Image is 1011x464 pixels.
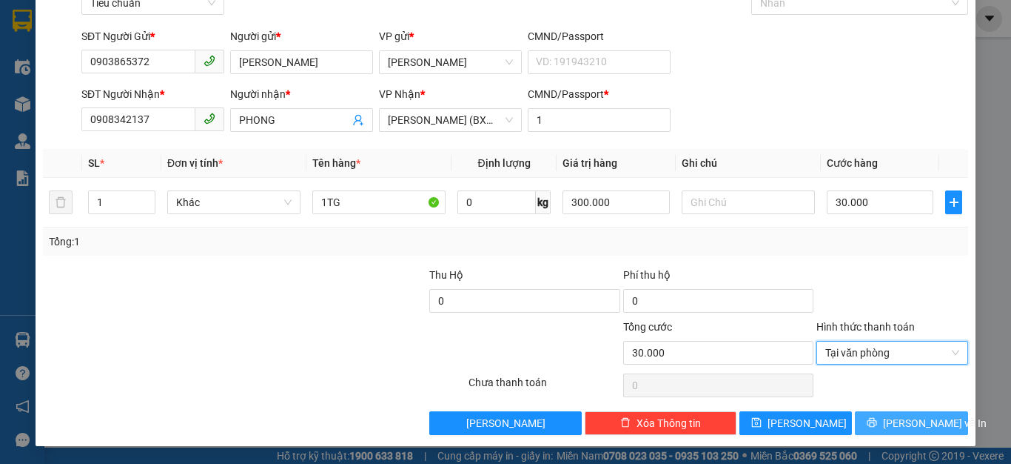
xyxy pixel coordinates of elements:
[88,157,100,169] span: SL
[536,190,551,214] span: kg
[477,157,530,169] span: Định lượng
[768,415,847,431] span: [PERSON_NAME]
[883,415,987,431] span: [PERSON_NAME] và In
[528,28,671,44] div: CMND/Passport
[204,113,215,125] span: phone
[676,149,821,178] th: Ghi chú
[867,417,877,429] span: printer
[528,86,671,102] div: CMND/Passport
[167,157,223,169] span: Đơn vị tính
[825,342,959,364] span: Tại văn phòng
[751,417,762,429] span: save
[945,190,962,214] button: plus
[388,109,513,131] span: Hồ Chí Minh (BXMT)
[312,190,446,214] input: VD: Bàn, Ghế
[562,190,669,214] input: 0
[388,51,513,73] span: Phú Lâm
[562,157,617,169] span: Giá trị hàng
[429,411,581,435] button: [PERSON_NAME]
[379,88,420,100] span: VP Nhận
[312,157,360,169] span: Tên hàng
[623,321,672,333] span: Tổng cước
[682,190,815,214] input: Ghi Chú
[429,269,463,281] span: Thu Hộ
[816,321,915,333] label: Hình thức thanh toán
[585,411,736,435] button: deleteXóa Thông tin
[204,55,215,67] span: phone
[81,86,224,102] div: SĐT Người Nhận
[739,411,853,435] button: save[PERSON_NAME]
[352,114,364,126] span: user-add
[637,415,701,431] span: Xóa Thông tin
[379,28,522,44] div: VP gửi
[466,415,545,431] span: [PERSON_NAME]
[230,86,373,102] div: Người nhận
[81,28,224,44] div: SĐT Người Gửi
[855,411,968,435] button: printer[PERSON_NAME] và In
[946,196,961,208] span: plus
[620,417,631,429] span: delete
[827,157,878,169] span: Cước hàng
[230,28,373,44] div: Người gửi
[467,374,622,400] div: Chưa thanh toán
[49,233,392,250] div: Tổng: 1
[49,190,73,214] button: delete
[176,191,292,213] span: Khác
[623,267,813,289] div: Phí thu hộ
